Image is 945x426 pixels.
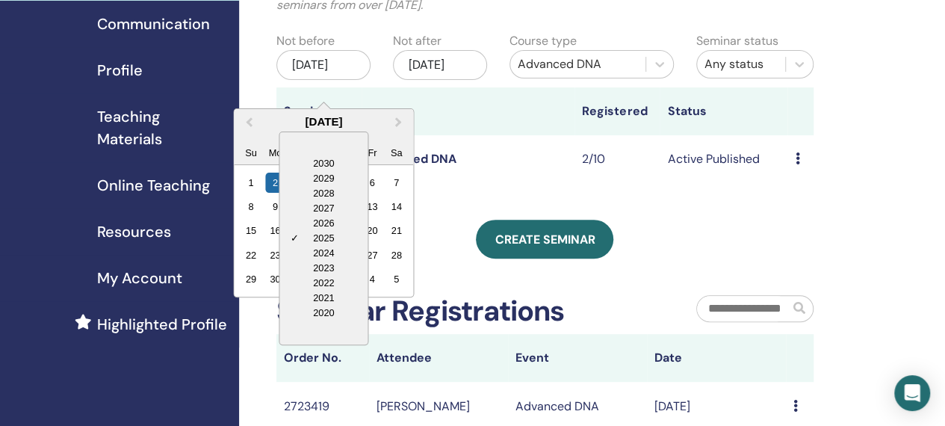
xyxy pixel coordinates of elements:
[476,220,613,259] a: Create seminar
[362,197,382,217] div: Choose Friday, June 13th, 2025
[279,156,368,171] div: 2030
[362,269,382,289] div: Choose Friday, July 4th, 2025
[362,220,382,241] div: Choose Friday, June 20th, 2025
[279,216,368,231] div: 2026
[265,245,285,265] div: Choose Monday, June 23rd, 2025
[279,306,368,321] div: 2020
[393,32,441,50] label: Not after
[279,291,368,306] div: 2021
[265,197,285,217] div: Choose Monday, June 9th, 2025
[97,105,227,150] span: Teaching Materials
[279,246,368,261] div: 2024
[241,220,261,241] div: Choose Sunday, June 15th, 2025
[241,142,261,162] div: Su
[393,50,487,80] div: [DATE]
[508,334,647,382] th: Event
[279,231,368,246] div: 2025
[234,115,413,128] div: [DATE]
[704,55,778,73] div: Any status
[235,111,259,135] button: Previous Month
[386,220,406,241] div: Choose Saturday, June 21st, 2025
[239,170,409,291] div: Month June, 2025
[518,55,638,73] div: Advanced DNA
[276,50,371,80] div: [DATE]
[386,245,406,265] div: Choose Saturday, June 28th, 2025
[362,172,382,192] div: Choose Friday, June 6th, 2025
[97,59,143,81] span: Profile
[276,294,564,329] h2: Seminar Registrations
[386,197,406,217] div: Choose Saturday, June 14th, 2025
[386,172,406,192] div: Choose Saturday, June 7th, 2025
[279,261,368,276] div: 2023
[241,172,261,192] div: Choose Sunday, June 1st, 2025
[386,142,406,162] div: Sa
[241,269,261,289] div: Choose Sunday, June 29th, 2025
[495,232,595,247] span: Create seminar
[388,111,412,135] button: Next Month
[509,32,577,50] label: Course type
[276,334,369,382] th: Order No.
[241,245,261,265] div: Choose Sunday, June 22nd, 2025
[369,334,508,382] th: Attendee
[97,267,182,289] span: My Account
[279,186,368,201] div: 2028
[279,201,368,216] div: 2027
[97,13,210,35] span: Communication
[279,276,368,291] div: 2022
[574,135,660,184] td: 2/10
[265,172,285,192] div: Choose Monday, June 2nd, 2025
[386,269,406,289] div: Choose Saturday, July 5th, 2025
[362,245,382,265] div: Choose Friday, June 27th, 2025
[696,32,778,50] label: Seminar status
[97,313,227,336] span: Highlighted Profile
[647,334,786,382] th: Date
[233,108,414,297] div: Choose Date
[265,142,285,162] div: Mo
[265,269,285,289] div: Choose Monday, June 30th, 2025
[660,87,787,135] th: Status
[279,171,368,186] div: 2029
[265,220,285,241] div: Choose Monday, June 16th, 2025
[574,87,660,135] th: Registered
[241,197,261,217] div: Choose Sunday, June 8th, 2025
[97,174,210,197] span: Online Teaching
[97,220,171,243] span: Resources
[362,142,382,162] div: Fr
[660,135,787,184] td: Active Published
[276,87,362,135] th: Seminar
[276,32,335,50] label: Not before
[291,231,299,246] span: ✓
[894,375,930,411] div: Open Intercom Messenger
